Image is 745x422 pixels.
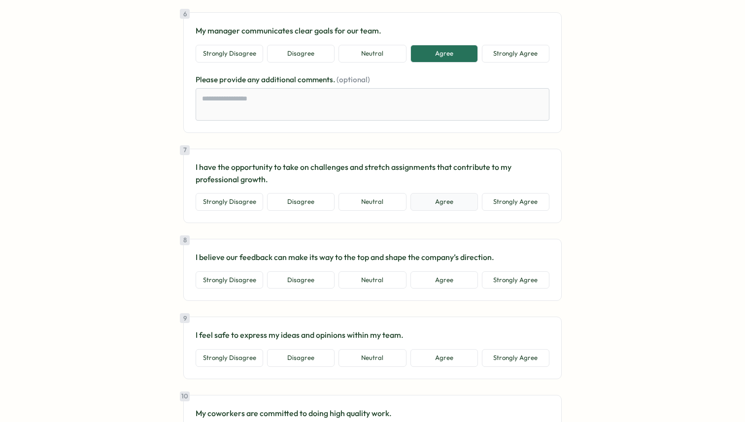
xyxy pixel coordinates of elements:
[482,193,549,211] button: Strongly Agree
[196,251,549,263] p: I believe our feedback can make its way to the top and shape the company’s direction.
[267,193,335,211] button: Disagree
[337,75,370,84] span: (optional)
[267,349,335,367] button: Disagree
[339,193,406,211] button: Neutral
[339,349,406,367] button: Neutral
[247,75,261,84] span: any
[410,271,478,289] button: Agree
[482,349,549,367] button: Strongly Agree
[196,349,263,367] button: Strongly Disagree
[196,45,263,63] button: Strongly Disagree
[339,45,406,63] button: Neutral
[196,271,263,289] button: Strongly Disagree
[410,193,478,211] button: Agree
[298,75,337,84] span: comments.
[196,329,549,341] p: I feel safe to express my ideas and opinions within my team.
[196,407,549,420] p: My coworkers are committed to doing high quality work.
[482,271,549,289] button: Strongly Agree
[482,45,549,63] button: Strongly Agree
[261,75,298,84] span: additional
[410,349,478,367] button: Agree
[196,161,549,186] p: I have the opportunity to take on challenges and stretch assignments that contribute to my profes...
[196,75,219,84] span: Please
[410,45,478,63] button: Agree
[180,145,190,155] div: 7
[219,75,247,84] span: provide
[196,25,549,37] p: My manager communicates clear goals for our team.
[180,313,190,323] div: 9
[267,45,335,63] button: Disagree
[180,235,190,245] div: 8
[180,391,190,401] div: 10
[196,193,263,211] button: Strongly Disagree
[180,9,190,19] div: 6
[339,271,406,289] button: Neutral
[267,271,335,289] button: Disagree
